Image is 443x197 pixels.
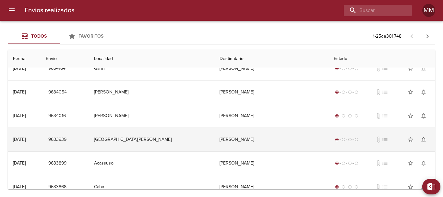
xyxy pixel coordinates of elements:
button: Agregar a favoritos [404,157,417,170]
td: [PERSON_NAME] [89,104,214,128]
div: Generado [334,89,360,95]
div: Generado [334,160,360,166]
button: Agregar a favoritos [404,86,417,99]
span: notifications_none [420,184,427,190]
div: Generado [334,65,360,72]
span: No tiene documentos adjuntos [375,65,382,72]
button: 9634164 [46,63,68,75]
span: Todos [31,33,47,39]
span: No tiene documentos adjuntos [375,113,382,119]
span: No tiene documentos adjuntos [375,184,382,190]
h6: Envios realizados [25,5,74,16]
span: radio_button_unchecked [354,90,358,94]
button: Activar notificaciones [417,157,430,170]
button: Activar notificaciones [417,180,430,193]
td: Acassuso [89,152,214,175]
span: No tiene documentos adjuntos [375,136,382,143]
span: Pagina siguiente [420,29,435,44]
span: notifications_none [420,113,427,119]
button: Agregar a favoritos [404,133,417,146]
input: buscar [344,5,401,16]
span: radio_button_unchecked [341,138,345,142]
button: Activar notificaciones [417,133,430,146]
td: [GEOGRAPHIC_DATA][PERSON_NAME] [89,128,214,151]
span: 9634164 [48,65,66,73]
div: [DATE] [13,184,26,190]
td: [PERSON_NAME] [214,128,329,151]
div: [DATE] [13,113,26,118]
button: 9634054 [46,86,69,98]
span: No tiene pedido asociado [382,160,388,166]
span: No tiene pedido asociado [382,184,388,190]
button: 9633868 [46,181,69,193]
span: Favoritos [78,33,103,39]
span: radio_button_unchecked [341,90,345,94]
div: Generado [334,184,360,190]
th: Envio [41,50,89,68]
button: Activar notificaciones [417,86,430,99]
button: Agregar a favoritos [404,62,417,75]
span: No tiene documentos adjuntos [375,89,382,95]
div: Tabs Envios [8,29,112,44]
span: radio_button_unchecked [354,67,358,70]
span: notifications_none [420,65,427,72]
th: Localidad [89,50,214,68]
span: radio_button_unchecked [348,185,352,189]
button: 9634016 [46,110,68,122]
td: [PERSON_NAME] [214,152,329,175]
span: star_border [407,89,414,95]
div: [DATE] [13,89,26,95]
span: No tiene pedido asociado [382,89,388,95]
span: star_border [407,136,414,143]
span: 9633899 [48,159,66,167]
span: radio_button_checked [335,90,339,94]
div: [DATE] [13,66,26,71]
td: [PERSON_NAME] [89,80,214,104]
button: Agregar a favoritos [404,180,417,193]
td: [PERSON_NAME] [214,80,329,104]
div: [DATE] [13,160,26,166]
span: radio_button_checked [335,161,339,165]
span: notifications_none [420,136,427,143]
span: radio_button_unchecked [348,161,352,165]
span: 9633939 [48,136,66,144]
span: radio_button_unchecked [341,67,345,70]
span: radio_button_unchecked [348,114,352,118]
span: radio_button_unchecked [341,185,345,189]
span: notifications_none [420,89,427,95]
span: radio_button_unchecked [354,185,358,189]
button: Exportar Excel [422,179,440,194]
span: star_border [407,160,414,166]
span: radio_button_unchecked [348,138,352,142]
td: [PERSON_NAME] [214,57,329,80]
span: 9634016 [48,112,66,120]
button: menu [4,3,19,18]
span: notifications_none [420,160,427,166]
span: 9633868 [48,183,66,191]
span: radio_button_unchecked [354,161,358,165]
span: radio_button_checked [335,67,339,70]
p: 1 - 25 de 301.748 [373,33,401,40]
span: Pagina anterior [404,33,420,39]
span: radio_button_unchecked [341,114,345,118]
span: 9634054 [48,88,67,96]
span: No tiene documentos adjuntos [375,160,382,166]
span: star_border [407,113,414,119]
span: radio_button_checked [335,114,339,118]
span: radio_button_unchecked [348,67,352,70]
button: 9633939 [46,134,69,146]
span: radio_button_checked [335,138,339,142]
span: star_border [407,184,414,190]
button: Activar notificaciones [417,62,430,75]
div: [DATE] [13,137,26,142]
td: [PERSON_NAME] [214,104,329,128]
th: Fecha [8,50,41,68]
button: Agregar a favoritos [404,109,417,122]
button: Activar notificaciones [417,109,430,122]
span: No tiene pedido asociado [382,113,388,119]
div: Generado [334,113,360,119]
span: star_border [407,65,414,72]
div: Generado [334,136,360,143]
span: radio_button_checked [335,185,339,189]
div: Abrir información de usuario [422,4,435,17]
